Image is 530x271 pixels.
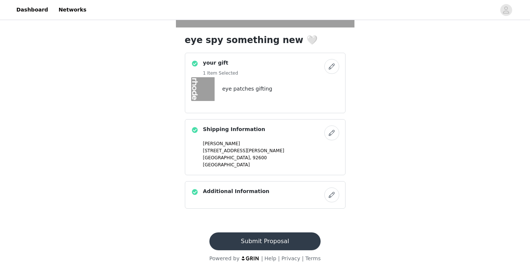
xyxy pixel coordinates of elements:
span: | [302,255,304,261]
img: eye patches gifting [191,77,215,101]
div: your gift [185,53,346,113]
span: | [278,255,280,261]
h4: eye patches gifting [222,85,272,93]
p: [GEOGRAPHIC_DATA] [203,161,339,168]
div: Shipping Information [185,119,346,175]
span: [GEOGRAPHIC_DATA], [203,155,251,160]
button: Submit Proposal [209,232,321,250]
div: Additional Information [185,181,346,209]
h4: Shipping Information [203,125,265,133]
h4: your gift [203,59,238,67]
p: [STREET_ADDRESS][PERSON_NAME] [203,147,339,154]
a: Networks [54,1,91,18]
h5: 1 Item Selected [203,70,238,76]
p: [PERSON_NAME] [203,140,339,147]
a: Terms [305,255,321,261]
a: Help [264,255,276,261]
img: logo [241,256,260,261]
h4: Additional Information [203,187,270,195]
span: | [261,255,263,261]
div: avatar [502,4,510,16]
span: Powered by [209,255,240,261]
span: 92600 [253,155,267,160]
h1: eye spy something new 🤍 [185,33,346,47]
a: Dashboard [12,1,52,18]
a: Privacy [282,255,301,261]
